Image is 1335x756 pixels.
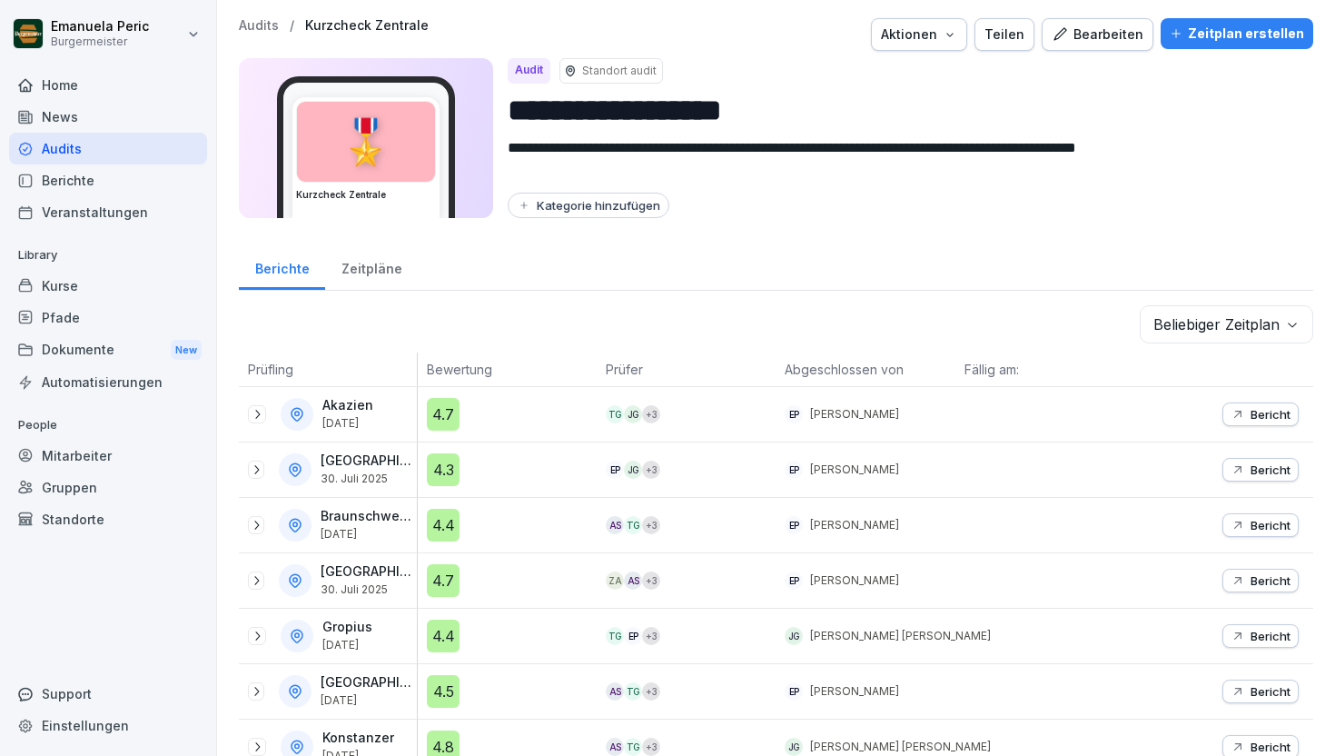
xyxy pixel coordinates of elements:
p: / [290,18,294,34]
button: Bericht [1222,513,1299,537]
div: Zeitplan erstellen [1170,24,1304,44]
div: + 3 [642,461,660,479]
div: + 3 [642,682,660,701]
div: Support [9,678,207,710]
a: Standorte [9,503,207,535]
div: TG [606,405,624,423]
div: EP [606,461,624,479]
p: Bericht [1251,740,1290,754]
a: Einstellungen [9,710,207,741]
p: [PERSON_NAME] [810,572,899,589]
p: 30. Juli 2025 [321,472,413,485]
div: 4.5 [427,675,460,708]
div: ZA [606,572,624,590]
div: + 3 [642,627,660,645]
div: AS [624,572,642,590]
div: EP [785,405,803,423]
a: DokumenteNew [9,333,207,367]
div: 🎖️ [297,102,435,182]
div: TG [606,627,624,645]
a: Gruppen [9,472,207,503]
p: Library [9,241,207,270]
div: EP [785,516,803,534]
div: 4.7 [427,564,460,597]
p: Bewertung [427,360,588,379]
p: People [9,411,207,440]
button: Bearbeiten [1042,18,1153,51]
a: Mitarbeiter [9,440,207,472]
p: [DATE] [322,417,373,430]
div: 4.4 [427,620,460,652]
p: [DATE] [321,694,413,707]
div: Pfade [9,302,207,333]
button: Bericht [1222,458,1299,482]
p: Bericht [1251,463,1290,477]
div: Aktionen [881,25,957,45]
p: [PERSON_NAME] [810,683,899,700]
div: 4.7 [427,398,460,431]
p: Burgermeister [51,35,149,48]
button: Bericht [1222,569,1299,592]
h3: Kurzcheck Zentrale [296,188,436,202]
div: New [171,340,202,361]
div: + 3 [642,405,660,423]
p: Gropius [322,620,372,635]
p: Bericht [1251,518,1290,532]
button: Aktionen [871,18,967,51]
div: Bearbeiten [1052,25,1143,45]
p: [PERSON_NAME] [810,517,899,533]
div: EP [785,572,803,590]
p: Prüfling [248,360,408,379]
p: Bericht [1251,684,1290,699]
div: Dokumente [9,333,207,367]
p: Braunschweig Schloß [321,509,413,524]
p: [PERSON_NAME] [PERSON_NAME] [810,628,991,644]
a: Kurse [9,270,207,302]
button: Zeitplan erstellen [1161,18,1313,49]
div: Teilen [984,25,1024,45]
div: 4.4 [427,509,460,542]
button: Bericht [1222,680,1299,703]
button: Bericht [1222,403,1299,426]
a: News [9,101,207,133]
p: Bericht [1251,629,1290,643]
p: Bericht [1251,407,1290,422]
th: Prüfer [597,353,776,387]
div: JG [785,738,803,756]
div: + 3 [642,516,660,534]
p: Emanuela Peric [51,19,149,35]
a: Automatisierungen [9,366,207,398]
div: TG [624,738,642,756]
p: Akazien [322,398,373,413]
a: Audits [9,133,207,164]
a: Veranstaltungen [9,196,207,228]
a: Berichte [239,244,325,290]
button: Teilen [974,18,1034,51]
p: 30. Juli 2025 [321,583,413,596]
div: AS [606,516,624,534]
p: [PERSON_NAME] [810,406,899,423]
p: [DATE] [322,639,372,652]
div: + 3 [642,572,660,590]
button: Kategorie hinzufügen [508,193,669,218]
a: Audits [239,18,279,34]
div: AS [606,738,624,756]
p: Bericht [1251,573,1290,588]
a: Zeitpläne [325,244,418,290]
p: [GEOGRAPHIC_DATA] [321,453,413,469]
th: Fällig am: [955,353,1134,387]
div: JG [785,627,803,645]
div: Berichte [9,164,207,196]
div: Audit [508,58,550,84]
p: [DATE] [321,528,413,541]
div: EP [785,682,803,701]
